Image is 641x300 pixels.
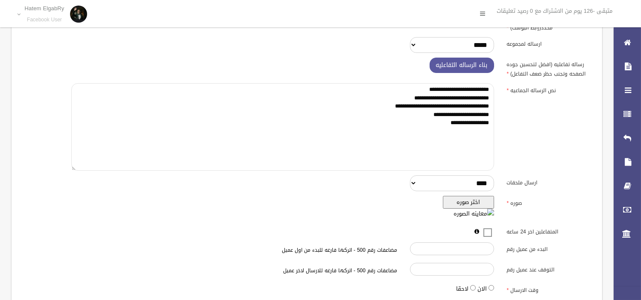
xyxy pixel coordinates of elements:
h6: مضاعفات رقم 500 - اتركها فارغه للارسال لاخر عميل [168,268,397,274]
label: المتفاعلين اخر 24 ساعه [501,224,597,236]
p: Hatem ElgabRy [25,5,64,12]
label: الان [477,284,487,294]
button: بناء الرساله التفاعليه [430,58,494,73]
label: لاحقا [456,284,468,294]
small: Facebook User [25,17,64,23]
img: معاينه الصوره [454,209,494,219]
label: رساله تفاعليه (افضل لتحسين جوده الصفحه وتجنب حظر ضعف التفاعل) [501,58,597,79]
h6: مضاعفات رقم 500 - اتركها فارغه للبدء من اول عميل [168,248,397,253]
label: التوقف عند عميل رقم [501,263,597,275]
label: نص الرساله الجماعيه [501,83,597,95]
label: صوره [501,196,597,208]
label: وقت الارسال [501,283,597,295]
label: ارساله لمجموعه [501,37,597,49]
button: اختر صوره [443,196,494,209]
label: البدء من عميل رقم [501,242,597,254]
label: ارسال ملحقات [501,175,597,187]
